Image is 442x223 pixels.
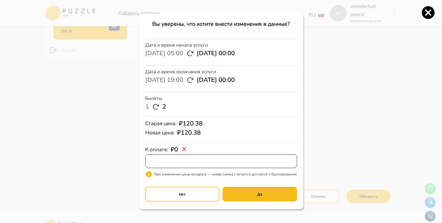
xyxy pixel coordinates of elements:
[197,49,235,58] p: [DATE] 00:00
[145,187,220,202] button: Нет
[145,68,297,75] p: Дата и время окончания услуги
[145,102,149,111] p: 1
[145,120,176,128] p: Старая цена :
[171,145,178,154] p: ₽ 0
[145,20,297,31] p: Вы уверены, что хотите внести изменения в данные?
[154,171,297,177] p: При изменении цены возврата — новая сумма считается доплатой к бронированию
[179,119,203,128] p: ₽120.38
[145,49,183,58] p: [DATE] 05:00
[145,146,168,154] p: К оплате :
[145,129,175,137] p: Новая цена :
[145,75,183,85] p: [DATE] 19:00
[145,95,297,102] p: Билеты
[197,75,235,85] p: [DATE] 00:00
[223,187,297,202] button: Да
[145,41,297,49] p: Дата и время начала услуги
[162,102,166,111] p: 2
[177,128,201,137] p: ₽120.38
